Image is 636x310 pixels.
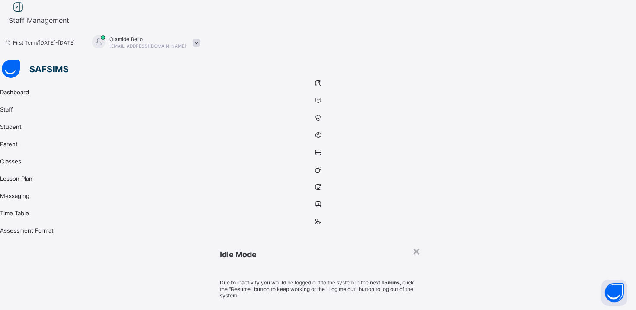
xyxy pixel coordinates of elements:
[109,43,186,48] span: [EMAIL_ADDRESS][DOMAIN_NAME]
[412,243,421,258] div: ×
[2,60,68,78] img: safsims
[109,36,186,42] span: Olamide Bello
[4,39,75,46] span: session/term information
[382,279,400,286] strong: 15mins
[220,250,417,259] h2: Idle Mode
[9,16,69,25] span: Staff Management
[220,279,417,299] p: Due to inactivity you would be logged out to the system in the next , click the "Resume" button t...
[84,35,205,50] div: OlamideBello
[601,280,627,306] button: Open asap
